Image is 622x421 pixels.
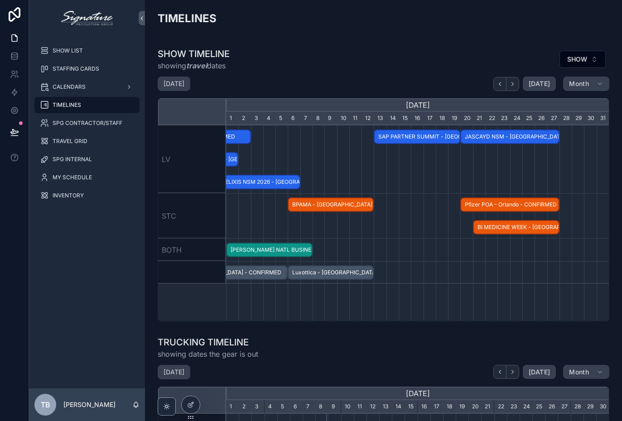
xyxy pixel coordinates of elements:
[596,400,609,414] div: 30
[349,112,362,125] div: 11
[461,129,558,144] span: JASCAYD NSM - [GEOGRAPHIC_DATA] - CONFIRMED
[34,97,140,113] a: TIMELINES
[443,400,456,414] div: 18
[53,83,86,91] span: CALENDARS
[507,400,520,414] div: 23
[375,129,459,144] span: SAP PARTNER SUMMIT - [GEOGRAPHIC_DATA] - HOLD
[386,112,399,125] div: 14
[362,112,374,125] div: 12
[289,197,373,212] span: BPAMA - [GEOGRAPHIC_DATA], [GEOGRAPHIC_DATA] - HOLD
[214,175,300,190] div: EXELIXIS NSM 2026 - PALM SPRINGS - CONFIRMED
[481,400,494,414] div: 21
[584,112,596,125] div: 30
[448,112,460,125] div: 19
[563,365,609,379] button: Month
[510,112,522,125] div: 24
[461,197,558,212] span: Pfizer POA - Orlando - CONFIRMED
[569,368,589,376] span: Month
[473,112,485,125] div: 21
[263,112,275,125] div: 4
[456,400,468,414] div: 19
[558,400,570,414] div: 27
[290,400,303,414] div: 6
[275,112,288,125] div: 5
[460,112,473,125] div: 20
[158,125,226,193] div: LV
[374,112,386,125] div: 13
[571,400,583,414] div: 28
[485,112,497,125] div: 22
[158,239,226,261] div: BOTH
[313,112,324,125] div: 8
[303,400,315,414] div: 7
[63,400,116,409] p: [PERSON_NAME]
[288,197,374,212] div: BPAMA - Miami, FL - HOLD
[532,400,545,414] div: 25
[53,156,92,163] span: SPG INTERNAL
[300,112,313,125] div: 7
[468,400,481,414] div: 20
[411,112,423,125] div: 16
[436,112,448,125] div: 18
[226,98,609,112] div: [DATE]
[61,11,112,25] img: App logo
[53,138,87,145] span: TRAVEL GRID
[341,400,354,414] div: 10
[239,400,251,414] div: 2
[53,174,92,181] span: MY SCHEDULE
[392,400,405,414] div: 14
[34,43,140,59] a: SHOW LIST
[53,65,99,72] span: STAFFING CARDS
[34,61,140,77] a: STAFFING CARDS
[563,77,609,91] button: Month
[547,112,559,125] div: 27
[164,79,184,88] h2: [DATE]
[520,400,532,414] div: 24
[164,368,184,377] h2: [DATE]
[288,112,300,125] div: 6
[34,133,140,149] a: TRAVEL GRID
[158,60,230,71] span: showing dates
[405,400,417,414] div: 15
[567,55,587,64] span: SHOW
[366,400,379,414] div: 12
[374,129,460,144] div: SAP PARTNER SUMMIT - LAS VEGAS - HOLD
[424,112,436,125] div: 17
[522,112,535,125] div: 25
[497,112,510,125] div: 23
[41,399,50,410] span: TB
[337,112,349,125] div: 10
[226,387,609,400] div: [DATE]
[226,400,239,414] div: 1
[529,368,550,376] span: [DATE]
[34,169,140,186] a: MY SCHEDULE
[288,265,374,280] div: Luxottica - Orlando - HOLD
[473,220,559,235] div: BI MEDICINE WEEK - ORLANDO, FL - SOFT HOLD
[523,77,556,91] button: [DATE]
[354,400,366,414] div: 11
[53,101,81,109] span: TIMELINES
[251,400,264,414] div: 3
[379,400,392,414] div: 13
[226,243,313,258] div: REYNOLDS NATL BUSINESS MTG - INDIAN WELLS, CA - SOFT HOLD
[289,265,373,280] span: Luxottica - [GEOGRAPHIC_DATA] - HOLD
[529,80,550,88] span: [DATE]
[399,112,411,125] div: 15
[572,112,584,125] div: 29
[158,193,226,239] div: STC
[583,400,596,414] div: 29
[559,112,572,125] div: 28
[34,79,140,95] a: CALENDARS
[545,400,558,414] div: 26
[158,11,217,26] h2: TIMELINES
[277,400,290,414] div: 5
[324,112,337,125] div: 9
[53,192,84,199] span: INVENTORY
[559,51,606,68] button: Select Button
[251,112,263,125] div: 3
[53,47,83,54] span: SHOW LIST
[315,400,328,414] div: 8
[474,220,559,235] span: BI MEDICINE WEEK - [GEOGRAPHIC_DATA], [GEOGRAPHIC_DATA] - SOFT HOLD
[569,80,589,88] span: Month
[34,151,140,167] a: SPG INTERNAL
